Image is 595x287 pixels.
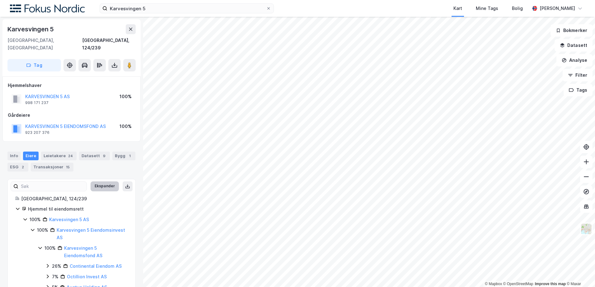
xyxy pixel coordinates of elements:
[7,163,28,171] div: ESG
[21,195,128,203] div: [GEOGRAPHIC_DATA], 124/239
[535,282,566,286] a: Improve this map
[70,263,122,269] a: Continental Eiendom AS
[563,69,593,81] button: Filter
[79,152,110,160] div: Datasett
[10,4,85,13] img: fokus-nordic-logo.8a93422641609758e4ac.png
[555,39,593,52] button: Datasett
[564,257,595,287] div: Kontrollprogram for chat
[37,226,48,234] div: 100%
[550,24,593,37] button: Bokmerker
[119,93,132,100] div: 100%
[556,54,593,66] button: Analyse
[7,24,55,34] div: Karvesvingen 5
[107,4,266,13] input: Søk på adresse, matrikkel, gårdeiere, leietakere eller personer
[540,5,575,12] div: [PERSON_NAME]
[503,282,533,286] a: OpenStreetMap
[101,153,107,159] div: 9
[25,130,49,135] div: 923 207 376
[23,152,39,160] div: Eiere
[119,123,132,130] div: 100%
[8,112,135,119] div: Gårdeiere
[476,5,498,12] div: Mine Tags
[564,84,593,96] button: Tags
[31,163,73,171] div: Transaksjoner
[28,205,128,213] div: Hjemmel til eiendomsrett
[112,152,135,160] div: Bygg
[91,181,119,191] button: Ekspander
[49,217,89,222] a: Karvesvingen 5 AS
[512,5,523,12] div: Bolig
[57,227,125,240] a: Karvesvingen 5 Eiendomsinvest AS
[52,273,59,280] div: 7%
[30,216,41,223] div: 100%
[7,37,82,52] div: [GEOGRAPHIC_DATA], [GEOGRAPHIC_DATA]
[18,182,87,191] input: Søk
[580,223,592,235] img: Z
[65,164,71,170] div: 15
[7,152,21,160] div: Info
[127,153,133,159] div: 1
[453,5,462,12] div: Kart
[67,153,74,159] div: 24
[67,274,107,279] a: Octillion Invest AS
[82,37,136,52] div: [GEOGRAPHIC_DATA], 124/239
[41,152,77,160] div: Leietakere
[20,164,26,170] div: 2
[485,282,502,286] a: Mapbox
[25,100,49,105] div: 998 171 237
[64,245,102,258] a: Karvesvingen 5 Eiendomsfond AS
[45,244,56,252] div: 100%
[7,59,61,71] button: Tag
[52,262,61,270] div: 26%
[8,82,135,89] div: Hjemmelshaver
[564,257,595,287] iframe: Chat Widget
